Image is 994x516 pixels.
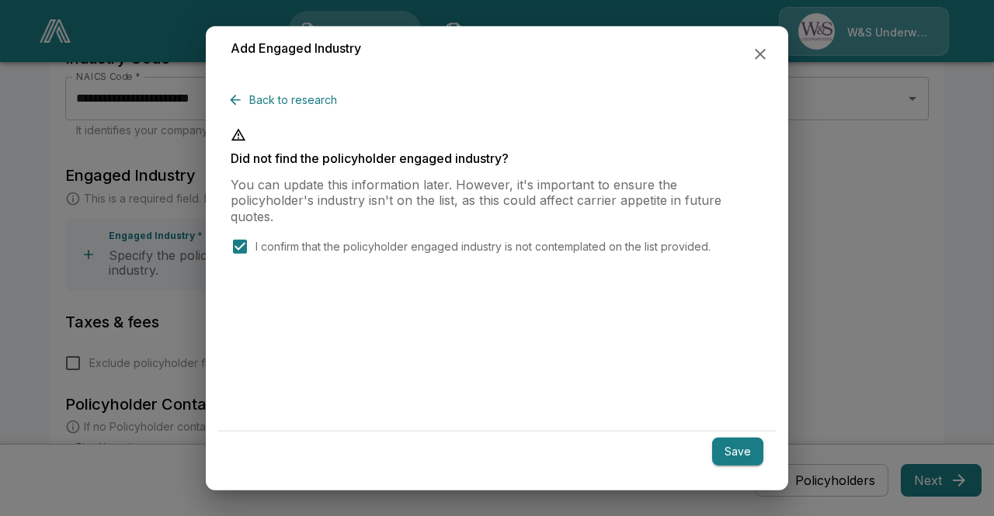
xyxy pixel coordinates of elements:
p: Did not find the policyholder engaged industry? [231,151,763,164]
button: Back to research [231,86,343,115]
p: I confirm that the policyholder engaged industry is not contemplated on the list provided. [255,238,711,255]
p: You can update this information later. However, it's important to ensure the policyholder's indus... [231,176,763,224]
h6: Add Engaged Industry [231,38,361,58]
button: Save [712,437,763,466]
